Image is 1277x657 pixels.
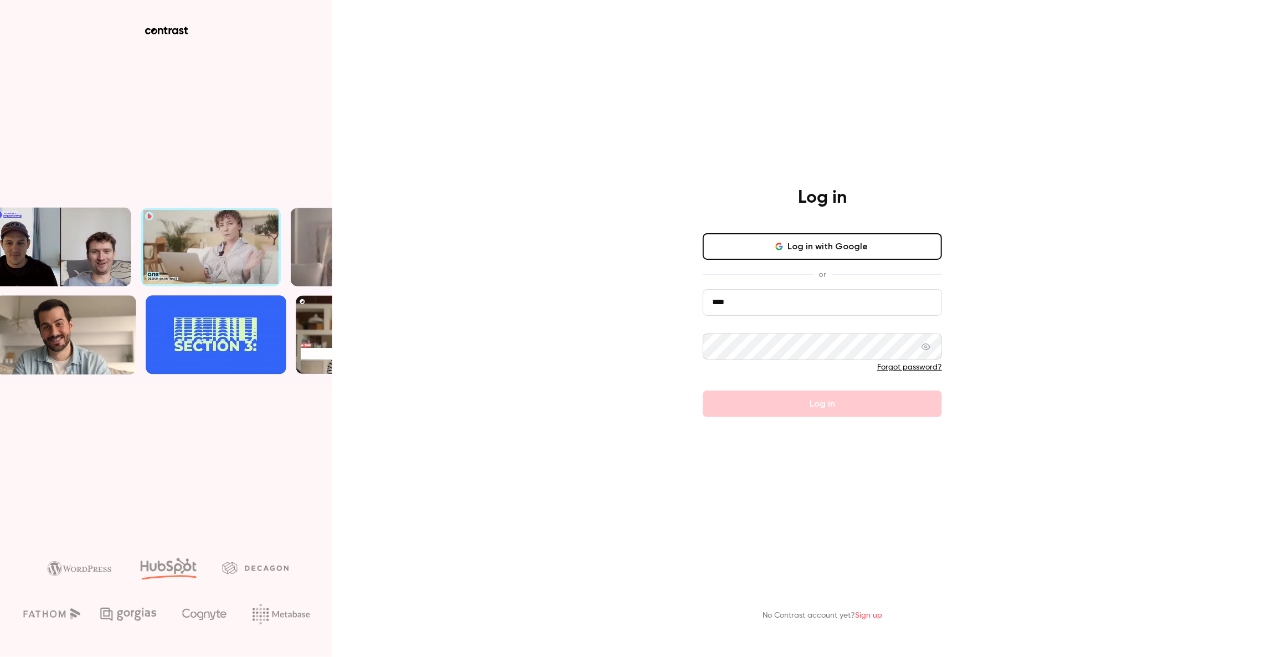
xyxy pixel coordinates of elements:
h4: Log in [798,187,847,209]
span: or [813,269,832,280]
p: No Contrast account yet? [763,610,882,622]
img: decagon [222,562,289,574]
a: Sign up [855,612,882,619]
a: Forgot password? [877,363,942,371]
button: Log in with Google [703,233,942,260]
